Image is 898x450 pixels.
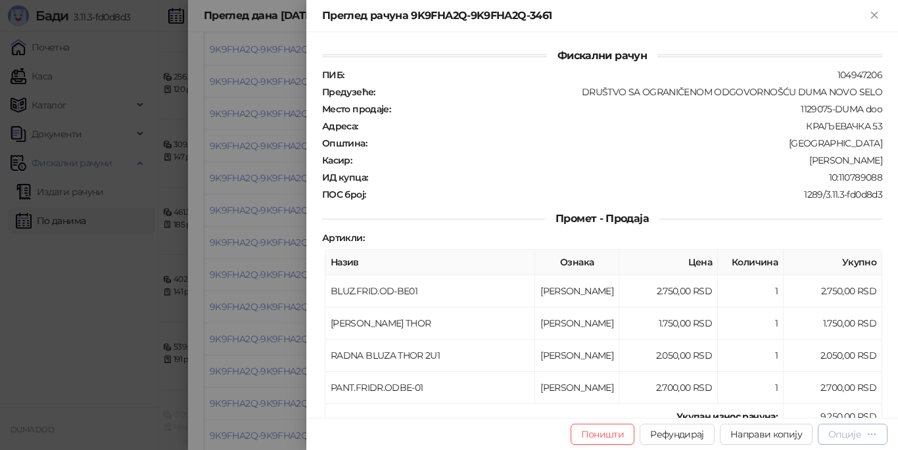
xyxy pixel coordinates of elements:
td: 2.700,00 RSD [619,372,718,404]
td: 9.250,00 RSD [784,404,882,430]
strong: Место продаје : [322,103,390,115]
td: BLUZ.FRID.OD-BE01 [325,275,535,307]
button: Направи копију [720,424,813,445]
td: [PERSON_NAME] [535,340,619,372]
div: 10:110789088 [369,171,884,183]
div: Опције [828,428,861,440]
td: 1.750,00 RSD [784,307,882,340]
strong: ИД купца : [322,171,367,183]
div: 104947206 [345,69,884,81]
td: [PERSON_NAME] [535,372,619,404]
th: Укупно [784,250,882,275]
div: [PERSON_NAME] [353,154,884,166]
div: DRUŠTVO SA OGRANIČENOM ODGOVORNOŠĆU DUMA NOVO SELO [377,86,884,98]
strong: Општина : [322,137,367,149]
td: 1.750,00 RSD [619,307,718,340]
strong: ПОС број : [322,189,366,200]
strong: Касир : [322,154,352,166]
button: Поништи [571,424,635,445]
strong: Укупан износ рачуна : [676,411,778,422]
td: 1 [718,340,784,372]
td: 2.750,00 RSD [784,275,882,307]
span: Фискални рачун [547,49,657,62]
td: RADNA BLUZA THOR 2U1 [325,340,535,372]
button: Рефундирај [640,424,715,445]
th: Назив [325,250,535,275]
div: Преглед рачуна 9K9FHA2Q-9K9FHA2Q-3461 [322,8,866,24]
div: [GEOGRAPHIC_DATA] [368,137,884,149]
th: Количина [718,250,784,275]
td: [PERSON_NAME] [535,275,619,307]
td: [PERSON_NAME] THOR [325,307,535,340]
th: Ознака [535,250,619,275]
span: Промет - Продаја [545,212,659,225]
td: 2.750,00 RSD [619,275,718,307]
div: 1129075-DUMA doo [392,103,884,115]
div: КРАЉЕВАЧКА 53 [360,120,884,132]
strong: ПИБ : [322,69,344,81]
div: 1289/3.11.3-fd0d8d3 [367,189,884,200]
td: 2.050,00 RSD [619,340,718,372]
span: Направи копију [730,428,802,440]
td: 1 [718,275,784,307]
td: PANT.FRIDR.ODBE-01 [325,372,535,404]
strong: Адреса : [322,120,358,132]
td: 1 [718,372,784,404]
button: Опције [818,424,887,445]
td: [PERSON_NAME] [535,307,619,340]
strong: Артикли : [322,232,364,244]
th: Цена [619,250,718,275]
td: 1 [718,307,784,340]
strong: Предузеће : [322,86,375,98]
td: 2.700,00 RSD [784,372,882,404]
button: Close [866,8,882,24]
td: 2.050,00 RSD [784,340,882,372]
